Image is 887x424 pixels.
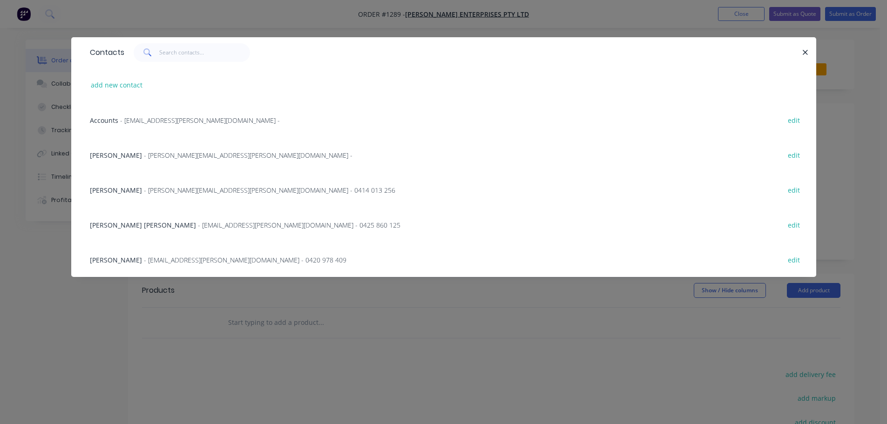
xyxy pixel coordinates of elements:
[159,43,250,62] input: Search contacts...
[90,256,142,264] span: [PERSON_NAME]
[783,114,805,126] button: edit
[783,148,805,161] button: edit
[144,256,346,264] span: - [EMAIL_ADDRESS][PERSON_NAME][DOMAIN_NAME] - 0420 978 409
[120,116,280,125] span: - [EMAIL_ADDRESS][PERSON_NAME][DOMAIN_NAME] -
[783,218,805,231] button: edit
[144,186,395,195] span: - [PERSON_NAME][EMAIL_ADDRESS][PERSON_NAME][DOMAIN_NAME] - 0414 013 256
[85,38,124,67] div: Contacts
[90,151,142,160] span: [PERSON_NAME]
[90,116,118,125] span: Accounts
[783,253,805,266] button: edit
[86,79,148,91] button: add new contact
[198,221,400,229] span: - [EMAIL_ADDRESS][PERSON_NAME][DOMAIN_NAME] - 0425 860 125
[90,221,196,229] span: [PERSON_NAME] [PERSON_NAME]
[144,151,352,160] span: - [PERSON_NAME][EMAIL_ADDRESS][PERSON_NAME][DOMAIN_NAME] -
[90,186,142,195] span: [PERSON_NAME]
[783,183,805,196] button: edit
